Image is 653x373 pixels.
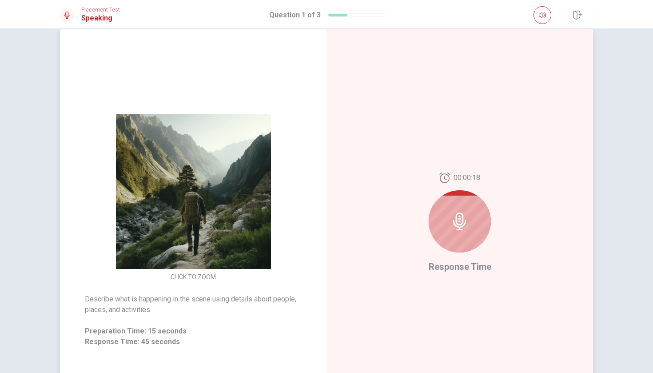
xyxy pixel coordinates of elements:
[81,7,120,13] span: Placement Test
[85,337,302,347] span: Response Time: 45 seconds
[85,326,302,337] span: Preparation Time: 15 seconds
[167,271,219,283] button: CLICK TO ZOOM
[108,114,279,269] img: [object Object]
[454,172,480,183] span: 00:00:18
[81,13,120,24] h1: Speaking
[429,261,491,272] span: Response Time
[269,10,321,20] h1: Question 1 of 3
[85,294,302,315] span: Describe what is happening in the scene using details about people, places, and activities.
